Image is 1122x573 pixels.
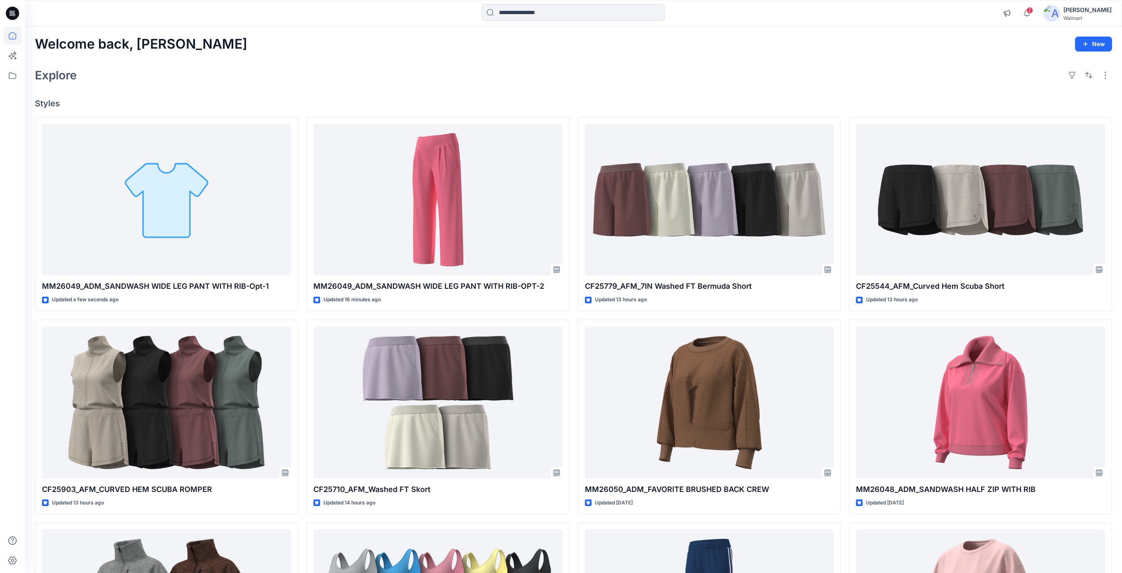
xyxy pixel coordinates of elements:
[595,499,633,507] p: Updated [DATE]
[585,484,834,495] p: MM26050_ADM_FAVORITE BRUSHED BACK CREW
[595,295,647,304] p: Updated 13 hours ago
[313,280,562,292] p: MM26049_ADM_SANDWASH WIDE LEG PANT WITH RIB-OPT-2
[42,327,291,479] a: CF25903_AFM_CURVED HEM SCUBA ROMPER
[52,499,104,507] p: Updated 13 hours ago
[1075,37,1112,52] button: New
[585,280,834,292] p: CF25779_AFM_7IN Washed FT Bermuda Short
[585,327,834,479] a: MM26050_ADM_FAVORITE BRUSHED BACK CREW
[313,124,562,276] a: MM26049_ADM_SANDWASH WIDE LEG PANT WITH RIB-OPT-2
[42,484,291,495] p: CF25903_AFM_CURVED HEM SCUBA ROMPER
[1026,7,1033,14] span: 2
[866,295,918,304] p: Updated 13 hours ago
[856,280,1105,292] p: CF25544_AFM_Curved Hem Scuba Short
[35,69,77,82] h2: Explore
[585,124,834,276] a: CF25779_AFM_7IN Washed FT Bermuda Short
[323,295,381,304] p: Updated 16 minutes ago
[42,280,291,292] p: MM26049_ADM_SANDWASH WIDE LEG PANT WITH RIB-Opt-1
[35,98,1112,108] h4: Styles
[52,295,118,304] p: Updated a few seconds ago
[856,124,1105,276] a: CF25544_AFM_Curved Hem Scuba Short
[35,37,247,52] h2: Welcome back, [PERSON_NAME]
[1043,5,1060,22] img: avatar
[856,327,1105,479] a: MM26048_ADM_SANDWASH HALF ZIP WITH RIB
[313,484,562,495] p: CF25710_AFM_Washed FT Skort
[856,484,1105,495] p: MM26048_ADM_SANDWASH HALF ZIP WITH RIB
[1063,15,1112,21] div: Walmart
[42,124,291,276] a: MM26049_ADM_SANDWASH WIDE LEG PANT WITH RIB-Opt-1
[313,327,562,479] a: CF25710_AFM_Washed FT Skort
[1063,5,1112,15] div: [PERSON_NAME]
[866,499,904,507] p: Updated [DATE]
[323,499,375,507] p: Updated 14 hours ago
